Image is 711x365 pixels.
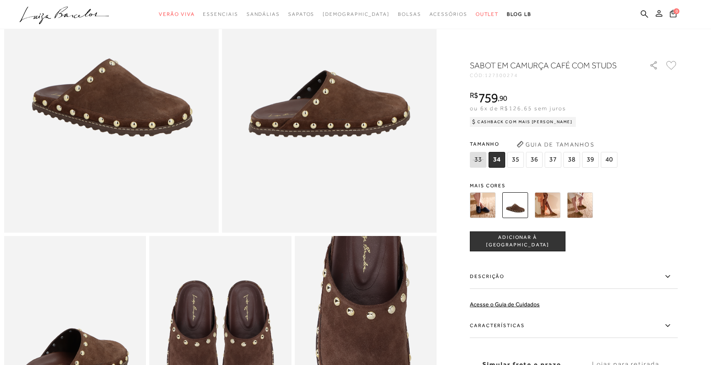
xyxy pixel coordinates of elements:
[288,11,314,17] span: Sapatos
[545,152,561,168] span: 37
[203,11,238,17] span: Essenciais
[470,92,478,99] i: R$
[499,94,507,102] span: 90
[470,73,636,78] div: CÓD:
[203,7,238,22] a: categoryNavScreenReaderText
[507,152,524,168] span: 35
[159,11,195,17] span: Verão Viva
[526,152,543,168] span: 36
[159,7,195,22] a: categoryNavScreenReaderText
[247,11,280,17] span: Sandálias
[430,7,467,22] a: categoryNavScreenReaderText
[507,7,531,22] a: BLOG LB
[470,265,678,289] label: Descrição
[476,11,499,17] span: Outlet
[667,9,679,20] button: 0
[470,231,565,251] button: ADICIONAR À [GEOGRAPHIC_DATA]
[514,138,597,151] button: Guia de Tamanhos
[470,138,620,150] span: Tamanho
[288,7,314,22] a: categoryNavScreenReaderText
[502,192,528,218] img: SABOT EM CAMURÇA CAFÉ COM STUDS
[470,183,678,188] span: Mais cores
[470,60,626,71] h1: SABOT EM CAMURÇA CAFÉ COM STUDS
[478,90,498,105] span: 759
[567,192,593,218] img: SABOT EM CAMURÇA VERDE ASPARGO COM STUDS
[323,11,390,17] span: [DEMOGRAPHIC_DATA]
[247,7,280,22] a: categoryNavScreenReaderText
[323,7,390,22] a: noSubCategoriesText
[507,11,531,17] span: BLOG LB
[498,94,507,102] i: ,
[489,152,505,168] span: 34
[470,192,496,218] img: SABOT EM CAMURÇA AZUL NAVAL COM STUDS
[398,11,421,17] span: Bolsas
[535,192,560,218] img: SABOT EM CAMURÇA CARAMELO COM STUDS
[563,152,580,168] span: 38
[398,7,421,22] a: categoryNavScreenReaderText
[470,234,565,248] span: ADICIONAR À [GEOGRAPHIC_DATA]
[470,117,576,127] div: Cashback com Mais [PERSON_NAME]
[582,152,599,168] span: 39
[470,152,486,168] span: 33
[674,8,679,14] span: 0
[601,152,617,168] span: 40
[485,72,518,78] span: 127300274
[476,7,499,22] a: categoryNavScreenReaderText
[470,314,678,338] label: Características
[470,105,566,112] span: ou 6x de R$126,65 sem juros
[470,301,540,308] a: Acesse o Guia de Cuidados
[430,11,467,17] span: Acessórios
